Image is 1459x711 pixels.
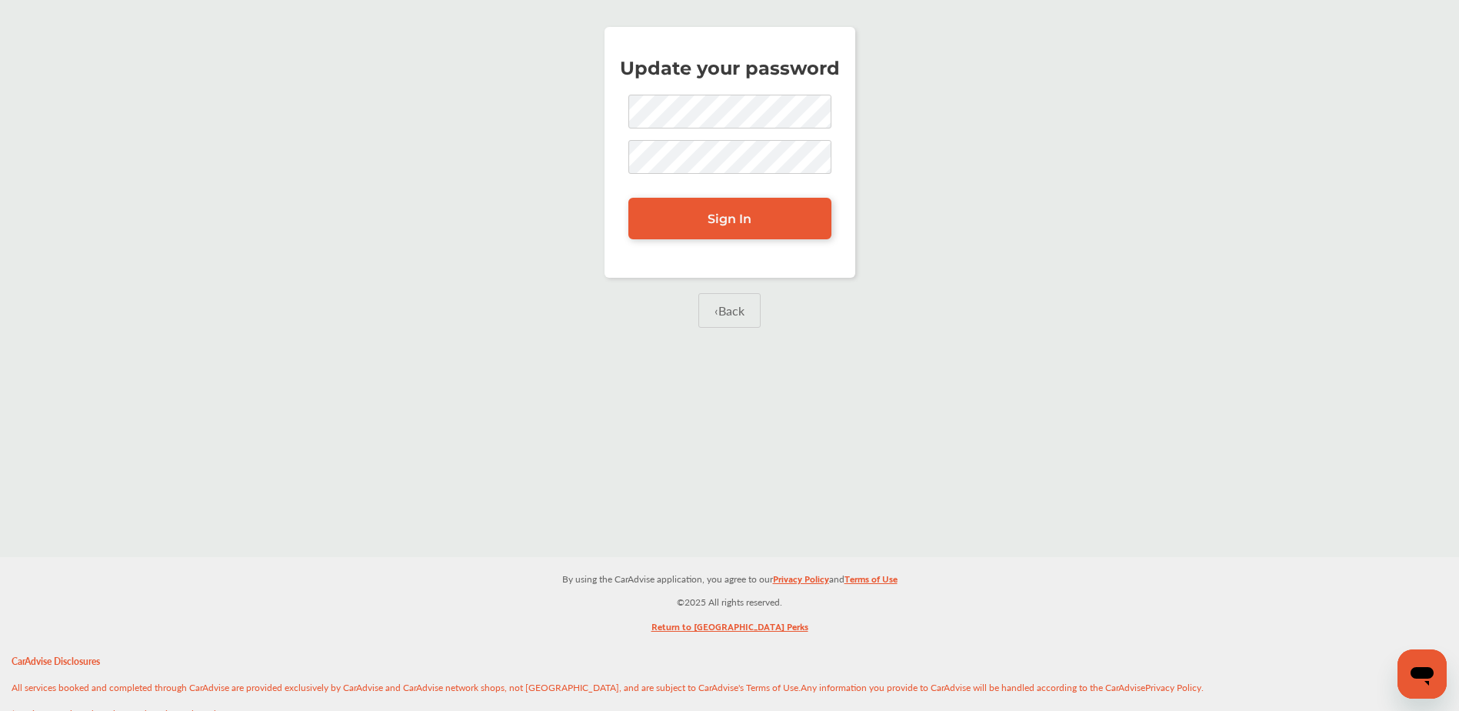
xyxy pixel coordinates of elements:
[651,618,808,642] a: Return to [GEOGRAPHIC_DATA] Perks
[844,570,898,594] a: Terms of Use
[12,655,100,668] strong: CarAdvise Disclosures
[773,570,829,594] a: Privacy Policy
[708,212,751,226] span: Sign In
[1397,649,1447,699] iframe: Button to launch messaging window
[698,293,761,328] a: ‹Back
[628,198,831,239] a: Sign In
[1145,681,1201,702] a: Privacy Policy
[620,61,840,76] p: Update your password
[746,681,801,702] a: Terms of Use.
